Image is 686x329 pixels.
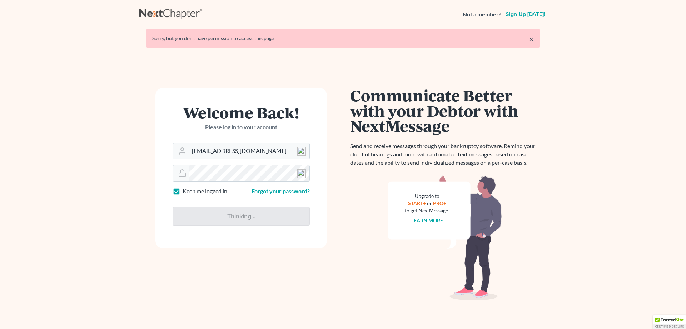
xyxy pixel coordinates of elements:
p: Send and receive messages through your bankruptcy software. Remind your client of hearings and mo... [350,142,540,167]
img: npw-badge-icon-locked.svg [297,169,306,178]
strong: Not a member? [463,10,501,19]
input: Email Address [189,143,309,159]
div: TrustedSite Certified [653,315,686,329]
div: Sorry, but you don't have permission to access this page [152,35,534,42]
div: to get NextMessage. [405,207,449,214]
span: or [427,200,432,206]
h1: Welcome Back! [173,105,310,120]
div: Upgrade to [405,193,449,200]
p: Please log in to your account [173,123,310,131]
h1: Communicate Better with your Debtor with NextMessage [350,88,540,134]
a: × [529,35,534,43]
a: PRO+ [433,200,446,206]
input: Thinking... [173,207,310,226]
a: START+ [408,200,426,206]
a: Forgot your password? [252,188,310,194]
a: Learn more [411,217,443,223]
img: npw-badge-icon-locked.svg [297,147,306,156]
label: Keep me logged in [183,187,227,195]
a: Sign up [DATE]! [504,11,547,17]
img: nextmessage_bg-59042aed3d76b12b5cd301f8e5b87938c9018125f34e5fa2b7a6b67550977c72.svg [388,175,502,301]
